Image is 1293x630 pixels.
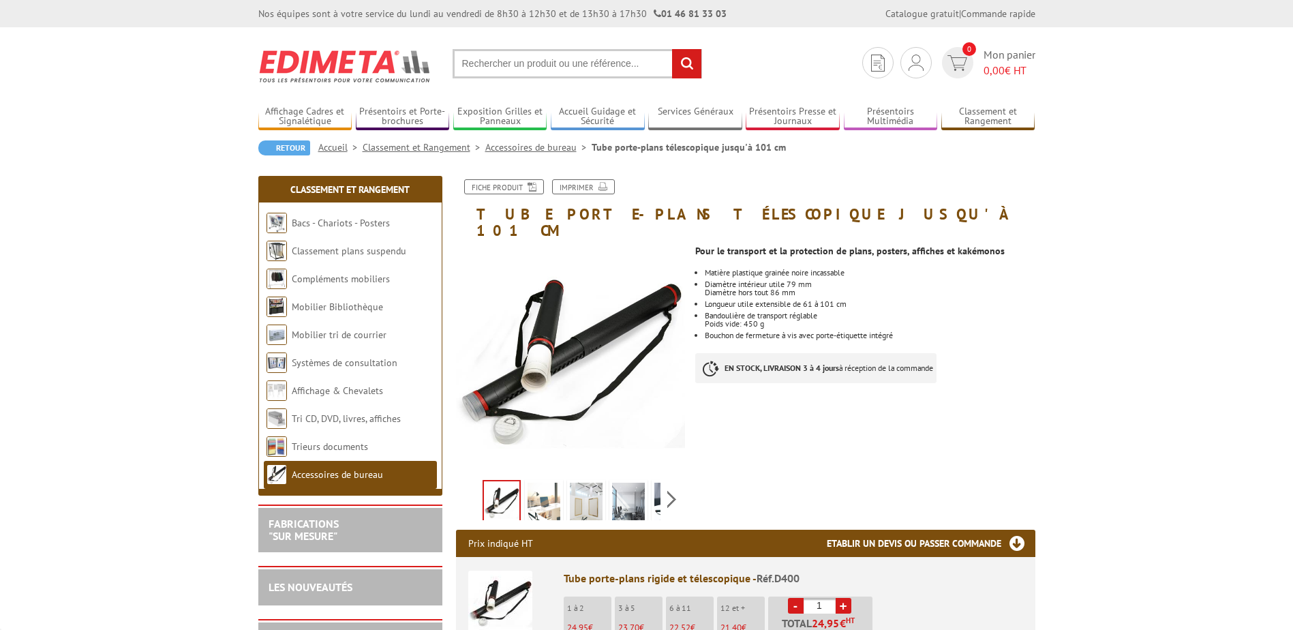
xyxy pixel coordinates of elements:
[267,352,287,373] img: Systèmes de consultation
[258,41,432,91] img: Edimeta
[885,7,1035,20] div: |
[846,616,855,625] sup: HT
[267,436,287,457] img: Trieurs documents
[258,106,352,128] a: Affichage Cadres et Signalétique
[654,7,727,20] strong: 01 46 81 33 03
[705,331,1035,340] li: Bouchon de fermeture à vis avec porte-étiquette intégré
[672,49,701,78] input: rechercher
[267,297,287,317] img: Mobilier Bibliothèque
[528,483,560,525] img: tube_porte_planss_telescopique_d400.jpg
[941,106,1035,128] a: Classement et Rangement
[269,580,352,594] a: LES NOUVEAUTÉS
[292,440,368,453] a: Trieurs documents
[267,241,287,261] img: Classement plans suspendu
[961,7,1035,20] a: Commande rapide
[267,325,287,345] img: Mobilier tri de courrier
[746,106,840,128] a: Présentoirs Presse et Journaux
[947,55,967,71] img: devis rapide
[844,106,938,128] a: Présentoirs Multimédia
[464,179,544,194] a: Fiche produit
[269,517,339,543] a: FABRICATIONS"Sur Mesure"
[292,301,383,313] a: Mobilier Bibliothèque
[290,183,410,196] a: Classement et Rangement
[292,217,390,229] a: Bacs - Chariots - Posters
[695,245,1005,257] strong: Pour le transport et la protection de plans, posters, affiches et kakémonos
[468,530,533,557] p: Prix indiqué HT
[871,55,885,72] img: devis rapide
[567,603,611,613] p: 1 à 2
[267,213,287,233] img: Bacs - Chariots - Posters
[258,7,727,20] div: Nos équipes sont à votre service du lundi au vendredi de 8h30 à 12h30 et de 13h30 à 17h30
[292,385,383,397] a: Affichage & Chevalets
[292,357,397,369] a: Systèmes de consultation
[648,106,742,128] a: Services Généraux
[725,363,839,373] strong: EN STOCK, LIVRAISON 3 à 4 jours
[812,618,840,629] span: 24,95
[757,571,800,585] span: Réf.D400
[885,7,959,20] a: Catalogue gratuit
[669,603,714,613] p: 6 à 11
[267,269,287,289] img: Compléments mobiliers
[654,483,687,525] img: tube_porte_planss_telescopique_d400_4.jpg
[485,141,592,153] a: Accessoires de bureau
[695,353,937,383] p: à réception de la commande
[363,141,485,153] a: Classement et Rangement
[705,269,1035,277] li: Matière plastique grainée noire incassable
[356,106,450,128] a: Présentoirs et Porte-brochures
[318,141,363,153] a: Accueil
[453,106,547,128] a: Exposition Grilles et Panneaux
[292,245,406,257] a: Classement plans suspendu
[665,488,678,511] span: Next
[705,312,1035,328] li: Bandoulière de transport réglable Poids vide: 450 g
[267,464,287,485] img: Accessoires de bureau
[909,55,924,71] img: devis rapide
[456,245,686,475] img: classement_suspendu_d400.jpg
[939,47,1035,78] a: devis rapide 0 Mon panier 0,00€ HT
[836,598,851,614] a: +
[267,408,287,429] img: Tri CD, DVD, livres, affiches
[705,280,1035,297] li: Diamètre intérieur utile 79 mm Diamètre hors tout 86 mm
[612,483,645,525] img: tube_porte_planss_telescopique_d400_3.jpg
[446,179,1046,239] h1: Tube porte-plans télescopique jusqu'à 101 cm
[570,483,603,525] img: tube_porte_planss_telescopique_d400_2.jpg
[788,598,804,614] a: -
[984,63,1035,78] span: € HT
[827,530,1035,557] h3: Etablir un devis ou passer commande
[292,412,401,425] a: Tri CD, DVD, livres, affiches
[292,273,390,285] a: Compléments mobiliers
[258,140,310,155] a: Retour
[564,571,1023,586] div: Tube porte-plans rigide et télescopique -
[618,603,663,613] p: 3 à 5
[551,106,645,128] a: Accueil Guidage et Sécurité
[552,179,615,194] a: Imprimer
[292,329,386,341] a: Mobilier tri de courrier
[292,468,383,481] a: Accessoires de bureau
[484,481,519,524] img: classement_suspendu_d400.jpg
[705,300,1035,308] li: Longueur utile extensible de 61 à 101 cm
[592,140,786,154] li: Tube porte-plans télescopique jusqu'à 101 cm
[720,603,765,613] p: 12 et +
[453,49,702,78] input: Rechercher un produit ou une référence...
[267,380,287,401] img: Affichage & Chevalets
[840,618,846,629] span: €
[962,42,976,56] span: 0
[984,63,1005,77] span: 0,00
[984,47,1035,78] span: Mon panier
